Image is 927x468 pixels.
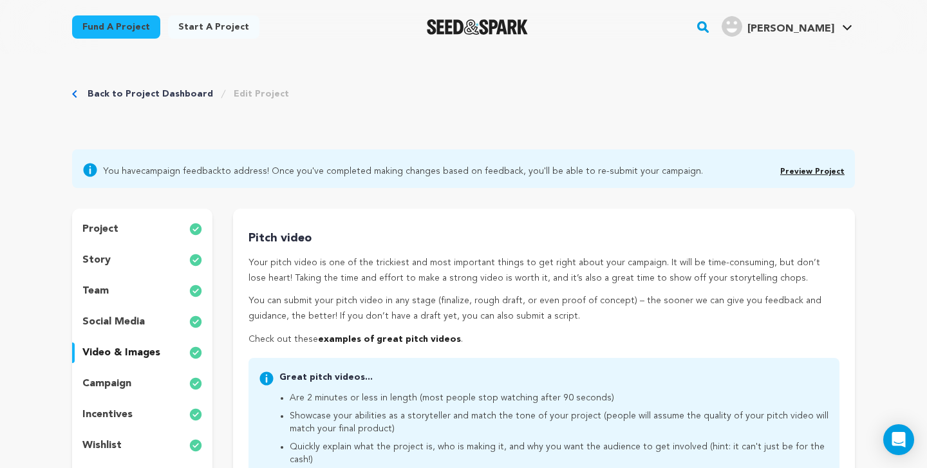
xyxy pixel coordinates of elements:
[248,332,839,348] p: Check out these .
[290,409,829,435] li: Showcase your abilities as a storyteller and match the tone of your project (people will assume t...
[427,19,528,35] img: Seed&Spark Logo Dark Mode
[189,221,202,237] img: check-circle-full.svg
[72,250,212,270] button: story
[82,283,109,299] p: team
[82,438,122,453] p: wishlist
[82,252,111,268] p: story
[248,294,839,324] p: You can submit your pitch video in any stage (finalize, rough draft, or even proof of concept) – ...
[82,376,131,391] p: campaign
[72,435,212,456] button: wishlist
[82,407,133,422] p: incentives
[72,219,212,239] button: project
[189,407,202,422] img: check-circle-full.svg
[290,440,829,466] li: Quickly explain what the project is, who is making it, and why you want the audience to get invol...
[189,252,202,268] img: check-circle-full.svg
[72,15,160,39] a: Fund a project
[72,373,212,394] button: campaign
[290,391,829,404] li: Are 2 minutes or less in length (most people stop watching after 90 seconds)
[189,283,202,299] img: check-circle-full.svg
[82,221,118,237] p: project
[72,88,289,100] div: Breadcrumb
[318,335,461,344] a: examples of great pitch videos
[103,162,703,178] span: You have to address! Once you've completed making changes based on feedback, you'll be able to re...
[141,167,221,176] a: campaign feedback
[189,345,202,360] img: check-circle-full.svg
[722,16,834,37] div: Wilborn C.'s Profile
[72,404,212,425] button: incentives
[234,88,289,100] a: Edit Project
[248,229,839,248] p: Pitch video
[168,15,259,39] a: Start a project
[427,19,528,35] a: Seed&Spark Homepage
[719,14,855,41] span: Wilborn C.'s Profile
[883,424,914,455] div: Open Intercom Messenger
[72,281,212,301] button: team
[279,371,829,384] p: Great pitch videos...
[747,24,834,34] span: [PERSON_NAME]
[719,14,855,37] a: Wilborn C.'s Profile
[722,16,742,37] img: user.png
[189,438,202,453] img: check-circle-full.svg
[189,314,202,330] img: check-circle-full.svg
[780,168,845,176] a: Preview Project
[82,314,145,330] p: social media
[72,312,212,332] button: social media
[88,88,213,100] a: Back to Project Dashboard
[189,376,202,391] img: check-circle-full.svg
[248,256,839,286] p: Your pitch video is one of the trickiest and most important things to get right about your campai...
[82,345,160,360] p: video & images
[72,342,212,363] button: video & images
